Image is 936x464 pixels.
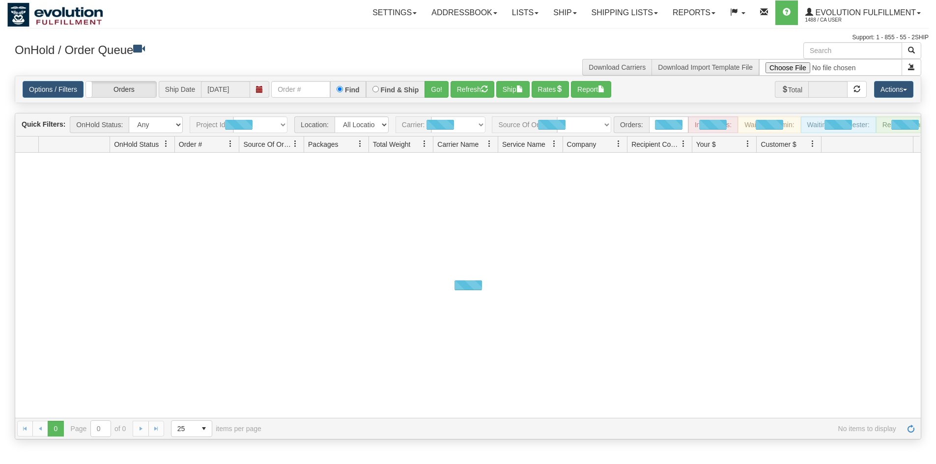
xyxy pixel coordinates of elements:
[7,33,929,42] div: Support: 1 - 855 - 55 - 2SHIP
[903,421,919,437] a: Refresh
[373,139,411,149] span: Total Weight
[7,2,103,27] img: logo1488.jpg
[803,42,902,59] input: Search
[502,139,545,149] span: Service Name
[675,136,692,152] a: Recipient Country filter column settings
[649,116,688,133] div: New:
[804,136,821,152] a: Customer $ filter column settings
[243,139,291,149] span: Source Of Order
[424,0,505,25] a: Addressbook
[775,81,809,98] span: Total
[365,0,424,25] a: Settings
[222,136,239,152] a: Order # filter column settings
[352,136,369,152] a: Packages filter column settings
[15,113,921,136] div: grid toolbar
[171,420,261,437] span: items per page
[902,42,921,59] button: Search
[610,136,627,152] a: Company filter column settings
[416,136,433,152] a: Total Weight filter column settings
[614,116,649,133] span: Orders:
[171,420,212,437] span: Page sizes drop down
[696,139,716,149] span: Your $
[546,136,563,152] a: Service Name filter column settings
[813,8,916,17] span: Evolution Fulfillment
[437,139,479,149] span: Carrier Name
[876,116,934,133] div: Ready to Ship:
[688,116,738,133] div: In Progress:
[798,0,928,25] a: Evolution Fulfillment 1488 / CA User
[271,81,330,98] input: Order #
[425,81,449,98] button: Go!
[86,82,156,97] label: Orders
[505,0,546,25] a: Lists
[759,59,902,76] input: Import
[567,139,596,149] span: Company
[159,81,201,98] span: Ship Date
[177,424,190,434] span: 25
[294,116,335,133] span: Location:
[22,119,65,129] label: Quick Filters:
[571,81,611,98] button: Report
[805,15,879,25] span: 1488 / CA User
[665,0,723,25] a: Reports
[451,81,494,98] button: Refresh
[546,0,584,25] a: Ship
[761,139,796,149] span: Customer $
[381,86,419,93] label: Find & Ship
[345,86,360,93] label: Find
[275,425,896,433] span: No items to display
[179,139,202,149] span: Order #
[23,81,84,98] a: Options / Filters
[481,136,498,152] a: Carrier Name filter column settings
[801,116,876,133] div: Waiting - Requester:
[739,136,756,152] a: Your $ filter column settings
[15,42,461,56] h3: OnHold / Order Queue
[48,421,63,437] span: Page 0
[913,182,935,282] iframe: chat widget
[496,81,530,98] button: Ship
[584,0,665,25] a: Shipping lists
[114,139,159,149] span: OnHold Status
[158,136,174,152] a: OnHold Status filter column settings
[631,139,680,149] span: Recipient Country
[287,136,304,152] a: Source Of Order filter column settings
[589,63,646,71] a: Download Carriers
[70,116,129,133] span: OnHold Status:
[532,81,569,98] button: Rates
[658,63,753,71] a: Download Import Template File
[308,139,338,149] span: Packages
[71,420,126,437] span: Page of 0
[738,116,800,133] div: Waiting - Admin:
[196,421,212,437] span: select
[874,81,913,98] button: Actions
